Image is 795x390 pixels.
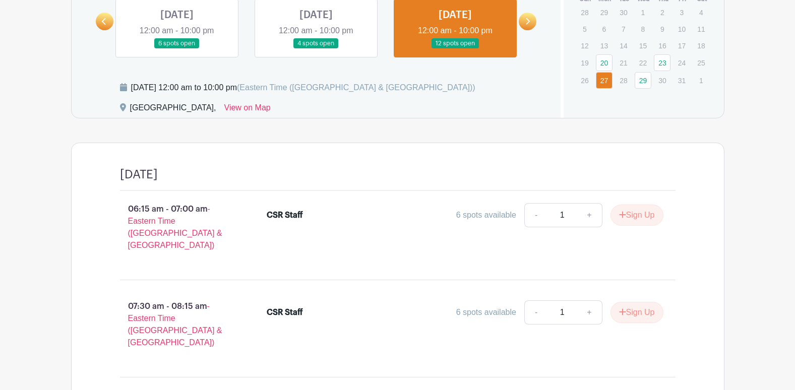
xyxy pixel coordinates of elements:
[596,38,613,53] p: 13
[615,5,632,20] p: 30
[693,5,709,20] p: 4
[615,38,632,53] p: 14
[635,5,651,20] p: 1
[267,209,303,221] div: CSR Staff
[674,5,690,20] p: 3
[267,306,303,318] div: CSR Staff
[576,73,593,88] p: 26
[224,102,271,118] a: View on Map
[524,203,547,227] a: -
[576,21,593,37] p: 5
[456,209,516,221] div: 6 spots available
[596,21,613,37] p: 6
[576,5,593,20] p: 28
[635,55,651,71] p: 22
[635,72,651,89] a: 29
[596,5,613,20] p: 29
[104,199,251,255] p: 06:15 am - 07:00 am
[610,302,663,323] button: Sign Up
[693,38,709,53] p: 18
[130,102,216,118] div: [GEOGRAPHIC_DATA],
[674,73,690,88] p: 31
[120,167,158,182] h4: [DATE]
[577,300,602,324] a: +
[576,38,593,53] p: 12
[596,72,613,89] a: 27
[576,55,593,71] p: 19
[654,73,670,88] p: 30
[456,306,516,318] div: 6 spots available
[596,54,613,71] a: 20
[635,21,651,37] p: 8
[577,203,602,227] a: +
[610,205,663,226] button: Sign Up
[674,21,690,37] p: 10
[674,38,690,53] p: 17
[654,54,670,71] a: 23
[674,55,690,71] p: 24
[654,38,670,53] p: 16
[615,73,632,88] p: 28
[615,21,632,37] p: 7
[635,38,651,53] p: 15
[131,82,475,94] div: [DATE] 12:00 am to 10:00 pm
[654,21,670,37] p: 9
[128,302,222,347] span: - Eastern Time ([GEOGRAPHIC_DATA] & [GEOGRAPHIC_DATA])
[693,73,709,88] p: 1
[615,55,632,71] p: 21
[128,205,222,249] span: - Eastern Time ([GEOGRAPHIC_DATA] & [GEOGRAPHIC_DATA])
[654,5,670,20] p: 2
[524,300,547,324] a: -
[104,296,251,353] p: 07:30 am - 08:15 am
[693,21,709,37] p: 11
[237,83,475,92] span: (Eastern Time ([GEOGRAPHIC_DATA] & [GEOGRAPHIC_DATA]))
[693,55,709,71] p: 25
